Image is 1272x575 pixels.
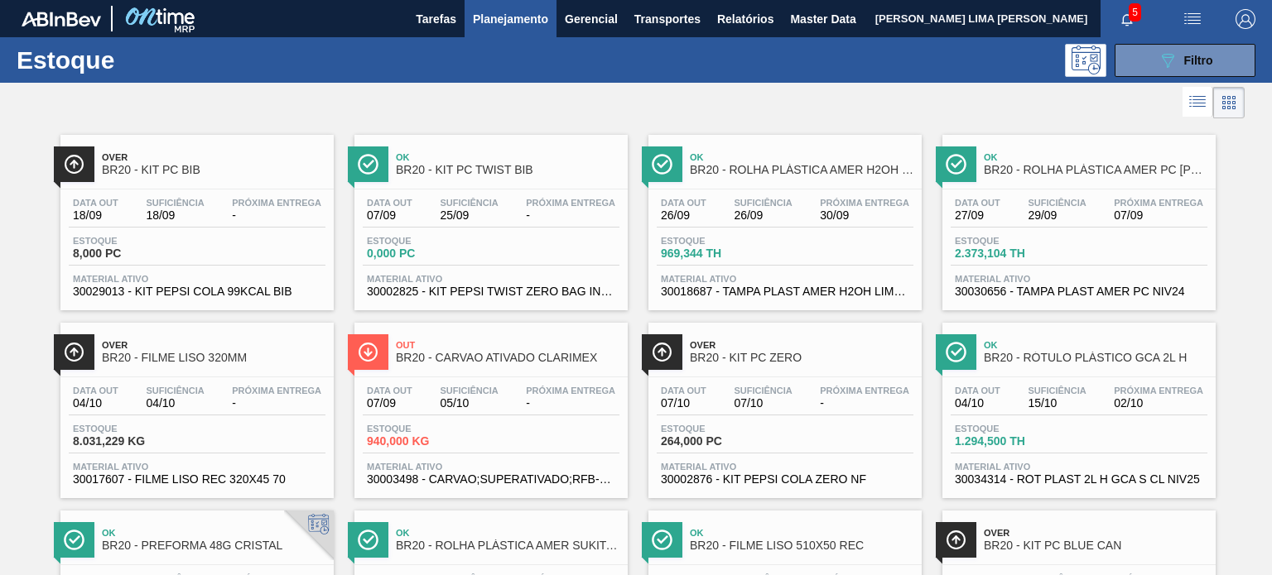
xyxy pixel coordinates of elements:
[984,164,1207,176] span: BR20 - ROLHA PLÁSTICA AMER PC SHORT
[984,528,1207,538] span: Over
[367,274,615,284] span: Material ativo
[690,539,913,552] span: BR20 - FILME LISO 510X50 REC
[652,154,672,175] img: Ícone
[1114,386,1203,395] span: Próxima Entrega
[661,209,706,222] span: 26/09
[440,386,498,395] span: Suficiência
[734,198,792,208] span: Suficiência
[367,285,615,298] span: 30002825 - KIT PEPSI TWIST ZERO BAG IN BOX NF
[1028,198,1086,208] span: Suficiência
[440,397,498,410] span: 05/10
[1213,87,1245,118] div: Visão em Cards
[955,397,1000,410] span: 04/10
[367,435,483,448] span: 940,000 KG
[526,386,615,395] span: Próxima Entrega
[790,9,855,29] span: Master Data
[955,247,1071,260] span: 2.373,104 TH
[820,198,909,208] span: Próxima Entrega
[955,236,1071,246] span: Estoque
[232,198,321,208] span: Próxima Entrega
[358,529,378,550] img: Ícone
[661,473,909,486] span: 30002876 - KIT PEPSI COLA ZERO NF
[1236,9,1255,29] img: Logout
[690,528,913,538] span: Ok
[690,352,913,364] span: BR20 - KIT PC ZERO
[367,473,615,486] span: 30003498 - CARVAO;SUPERATIVADO;RFB-SA1;
[367,424,483,434] span: Estoque
[1028,397,1086,410] span: 15/10
[73,236,189,246] span: Estoque
[955,209,1000,222] span: 27/09
[955,285,1203,298] span: 30030656 - TAMPA PLAST AMER PC NIV24
[73,462,321,472] span: Material ativo
[690,164,913,176] span: BR20 - ROLHA PLÁSTICA AMER H2OH LIMÃO SHORT
[661,198,706,208] span: Data out
[984,352,1207,364] span: BR20 - RÓTULO PLÁSTICO GCA 2L H
[946,154,966,175] img: Ícone
[1114,397,1203,410] span: 02/10
[64,154,84,175] img: Ícone
[440,209,498,222] span: 25/09
[367,209,412,222] span: 07/09
[636,122,930,310] a: ÍconeOkBR20 - ROLHA PLÁSTICA AMER H2OH LIMÃO SHORTData out26/09Suficiência26/09Próxima Entrega30/...
[73,247,189,260] span: 8,000 PC
[358,154,378,175] img: Ícone
[440,198,498,208] span: Suficiência
[102,352,325,364] span: BR20 - FILME LISO 320MM
[946,529,966,550] img: Ícone
[102,152,325,162] span: Over
[1065,44,1106,77] div: Pogramando: nenhum usuário selecionado
[342,122,636,310] a: ÍconeOkBR20 - KIT PC TWIST BIBData out07/09Suficiência25/09Próxima Entrega-Estoque0,000 PCMateria...
[565,9,618,29] span: Gerencial
[146,209,204,222] span: 18/09
[734,397,792,410] span: 07/10
[73,473,321,486] span: 30017607 - FILME LISO REC 320X45 70
[636,310,930,498] a: ÍconeOverBR20 - KIT PC ZEROData out07/10Suficiência07/10Próxima Entrega-Estoque264,000 PCMaterial...
[73,285,321,298] span: 30029013 - KIT PEPSI COLA 99KCAL BIB
[358,342,378,362] img: Ícone
[48,122,342,310] a: ÍconeOverBR20 - KIT PC BIBData out18/09Suficiência18/09Próxima Entrega-Estoque8,000 PCMaterial at...
[17,50,254,69] h1: Estoque
[1115,44,1255,77] button: Filtro
[661,236,777,246] span: Estoque
[820,209,909,222] span: 30/09
[73,209,118,222] span: 18/09
[661,424,777,434] span: Estoque
[342,310,636,498] a: ÍconeOutBR20 - CARVAO ATIVADO CLARIMEXData out07/09Suficiência05/10Próxima Entrega-Estoque940,000...
[690,152,913,162] span: Ok
[984,152,1207,162] span: Ok
[102,164,325,176] span: BR20 - KIT PC BIB
[526,198,615,208] span: Próxima Entrega
[661,386,706,395] span: Data out
[1114,209,1203,222] span: 07/09
[396,539,619,552] span: BR20 - ROLHA PLÁSTICA AMER SUKITA SHORT
[232,397,321,410] span: -
[930,310,1224,498] a: ÍconeOkBR20 - RÓTULO PLÁSTICO GCA 2L HData out04/10Suficiência15/10Próxima Entrega02/10Estoque1.2...
[396,340,619,350] span: Out
[1183,87,1213,118] div: Visão em Lista
[416,9,456,29] span: Tarefas
[734,386,792,395] span: Suficiência
[73,386,118,395] span: Data out
[955,435,1071,448] span: 1.294,500 TH
[652,342,672,362] img: Ícone
[661,247,777,260] span: 969,344 TH
[690,340,913,350] span: Over
[955,424,1071,434] span: Estoque
[955,473,1203,486] span: 30034314 - ROT PLAST 2L H GCA S CL NIV25
[64,342,84,362] img: Ícone
[102,340,325,350] span: Over
[946,342,966,362] img: Ícone
[22,12,101,26] img: TNhmsLtSVTkK8tSr43FrP2fwEKptu5GPRR3wAAAABJRU5ErkJggg==
[367,386,412,395] span: Data out
[367,462,615,472] span: Material ativo
[367,397,412,410] span: 07/09
[396,164,619,176] span: BR20 - KIT PC TWIST BIB
[146,198,204,208] span: Suficiência
[64,529,84,550] img: Ícone
[1028,386,1086,395] span: Suficiência
[146,397,204,410] span: 04/10
[102,539,325,552] span: BR20 - PREFORMA 48G CRISTAL
[820,386,909,395] span: Próxima Entrega
[1101,7,1154,31] button: Notificações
